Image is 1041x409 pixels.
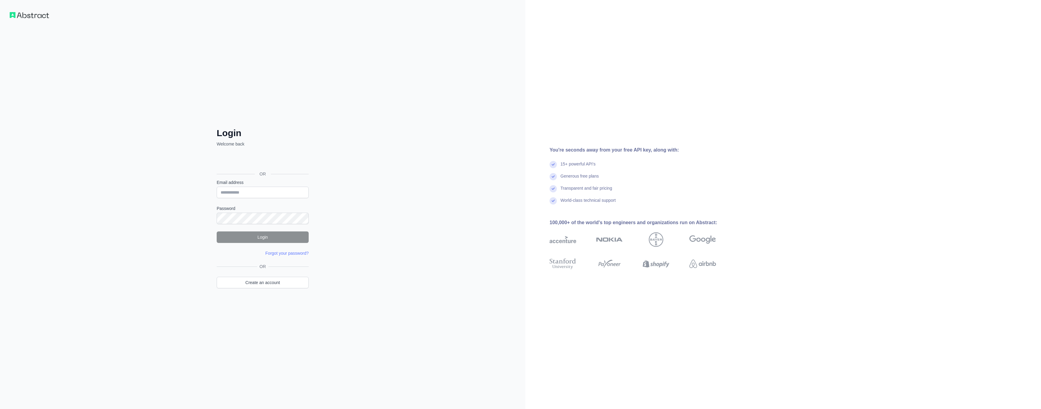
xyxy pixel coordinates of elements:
[217,141,309,147] p: Welcome back
[550,197,557,204] img: check mark
[255,171,271,177] span: OR
[217,205,309,211] label: Password
[217,277,309,288] a: Create an account
[596,257,623,270] img: payoneer
[550,219,735,226] div: 100,000+ of the world's top engineers and organizations run on Abstract:
[217,179,309,185] label: Email address
[217,128,309,139] h2: Login
[550,146,735,154] div: You're seconds away from your free API key, along with:
[560,161,596,173] div: 15+ powerful API's
[560,197,616,209] div: World-class technical support
[265,251,309,256] a: Forgot your password?
[550,185,557,192] img: check mark
[257,263,268,270] span: OR
[596,232,623,247] img: nokia
[643,257,669,270] img: shopify
[550,173,557,180] img: check mark
[214,154,310,167] iframe: “使用 Google 账号登录”按钮
[550,161,557,168] img: check mark
[217,231,309,243] button: Login
[649,232,663,247] img: bayer
[689,257,716,270] img: airbnb
[10,12,49,18] img: Workflow
[550,232,576,247] img: accenture
[689,232,716,247] img: google
[560,173,599,185] div: Generous free plans
[560,185,612,197] div: Transparent and fair pricing
[550,257,576,270] img: stanford university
